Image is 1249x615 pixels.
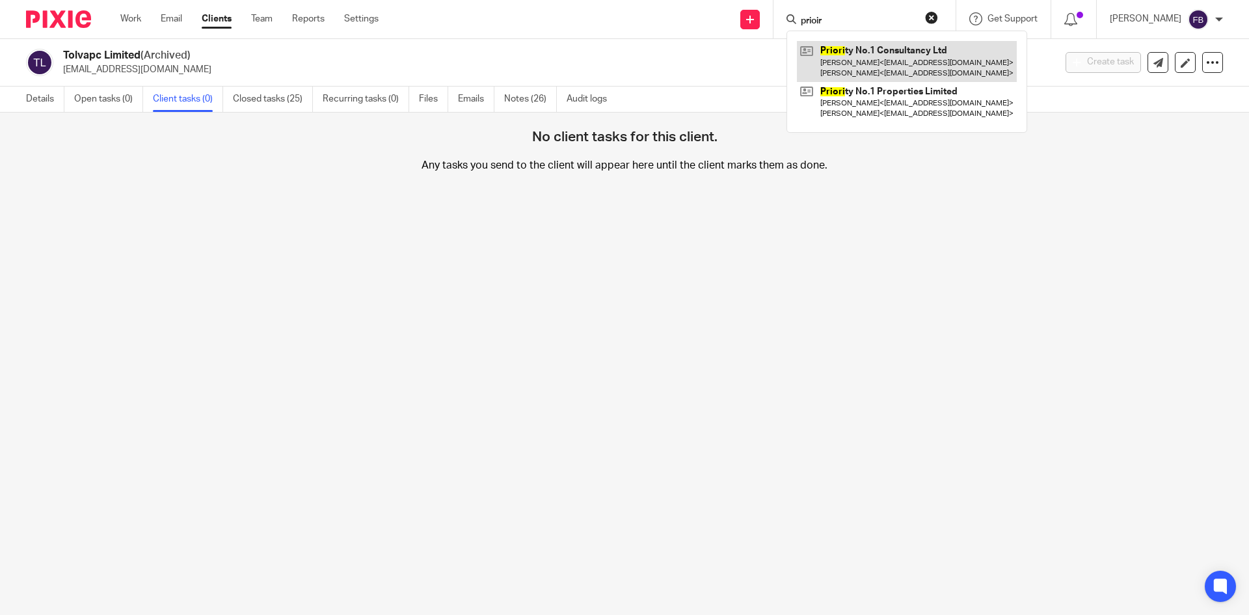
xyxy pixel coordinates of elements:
p: [EMAIL_ADDRESS][DOMAIN_NAME] [63,63,1046,76]
a: Clients [202,12,232,25]
h4: No client tasks for this client. [532,83,718,146]
a: Email [161,12,182,25]
p: Any tasks you send to the client will appear here until the client marks them as done. [208,159,1041,231]
a: Team [251,12,273,25]
a: Emails [458,87,494,112]
a: Audit logs [567,87,617,112]
a: Notes (26) [504,87,557,112]
a: Settings [344,12,379,25]
a: Recurring tasks (0) [323,87,409,112]
img: svg%3E [1188,9,1209,30]
img: svg%3E [26,49,53,76]
a: Client tasks (0) [153,87,223,112]
img: Pixie [26,10,91,28]
p: [PERSON_NAME] [1110,12,1181,25]
a: Reports [292,12,325,25]
h2: Tolvapc Limited [63,49,850,62]
span: Get Support [987,14,1038,23]
span: (Archived) [141,50,191,61]
a: Work [120,12,141,25]
button: Clear [925,11,938,24]
a: Details [26,87,64,112]
input: Search [799,16,917,27]
button: Create task [1066,52,1141,73]
a: Open tasks (0) [74,87,143,112]
a: Files [419,87,448,112]
a: Closed tasks (25) [233,87,313,112]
